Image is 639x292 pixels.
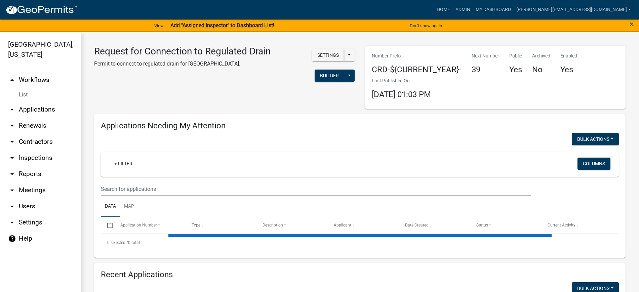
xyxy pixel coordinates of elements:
datatable-header-cell: Status [470,217,541,233]
p: Public [509,52,522,59]
span: Description [263,223,283,227]
button: Don't show again [407,20,445,31]
span: × [630,19,634,29]
button: Builder [315,70,344,82]
input: Search for applications [101,182,531,196]
i: arrow_drop_down [8,106,16,114]
i: arrow_drop_down [8,186,16,194]
datatable-header-cell: Select [101,217,114,233]
p: Archived [532,52,550,59]
h4: Yes [560,65,577,75]
a: + Filter [109,158,138,170]
p: Last Published On [372,77,431,84]
a: Data [101,196,120,217]
datatable-header-cell: Application Number [114,217,185,233]
a: Home [434,3,453,16]
i: arrow_drop_up [8,76,16,84]
span: Date Created [405,223,429,227]
span: [DATE] 01:03 PM [372,90,431,99]
h4: Yes [509,65,522,75]
datatable-header-cell: Current Activity [541,217,612,233]
datatable-header-cell: Type [185,217,256,233]
h4: Applications Needing My Attention [101,121,619,131]
i: arrow_drop_down [8,218,16,226]
a: View [152,20,166,31]
h4: CRD-${CURRENT_YEAR}- [372,65,462,75]
i: arrow_drop_down [8,122,16,130]
button: Bulk Actions [572,133,619,145]
p: Next Number [472,52,499,59]
a: Map [120,196,138,217]
datatable-header-cell: Date Created [399,217,470,233]
p: Number Prefix [372,52,462,59]
a: My Dashboard [473,3,514,16]
h4: No [532,65,550,75]
button: Settings [312,49,344,61]
span: 0 selected / [107,240,128,245]
span: Status [476,223,488,227]
h4: Recent Applications [101,270,619,280]
button: Close [630,20,634,28]
p: Enabled [560,52,577,59]
div: 0 total [101,234,619,251]
h3: Request for Connection to Regulated Drain [94,46,271,57]
strong: Add "Assigned Inspector" to Dashboard List! [170,22,274,29]
a: [PERSON_NAME][EMAIL_ADDRESS][DOMAIN_NAME] [514,3,634,16]
h4: 39 [472,65,499,75]
datatable-header-cell: Applicant [327,217,399,233]
a: Admin [453,3,473,16]
p: Permit to connect to regulated drain for [GEOGRAPHIC_DATA]. [94,60,271,68]
i: help [8,235,16,243]
span: Applicant [334,223,351,227]
span: Type [192,223,200,227]
i: arrow_drop_down [8,170,16,178]
i: arrow_drop_down [8,154,16,162]
i: arrow_drop_down [8,202,16,210]
span: Application Number [120,223,157,227]
datatable-header-cell: Description [256,217,327,233]
i: arrow_drop_down [8,138,16,146]
span: Current Activity [548,223,575,227]
button: Columns [577,158,610,170]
